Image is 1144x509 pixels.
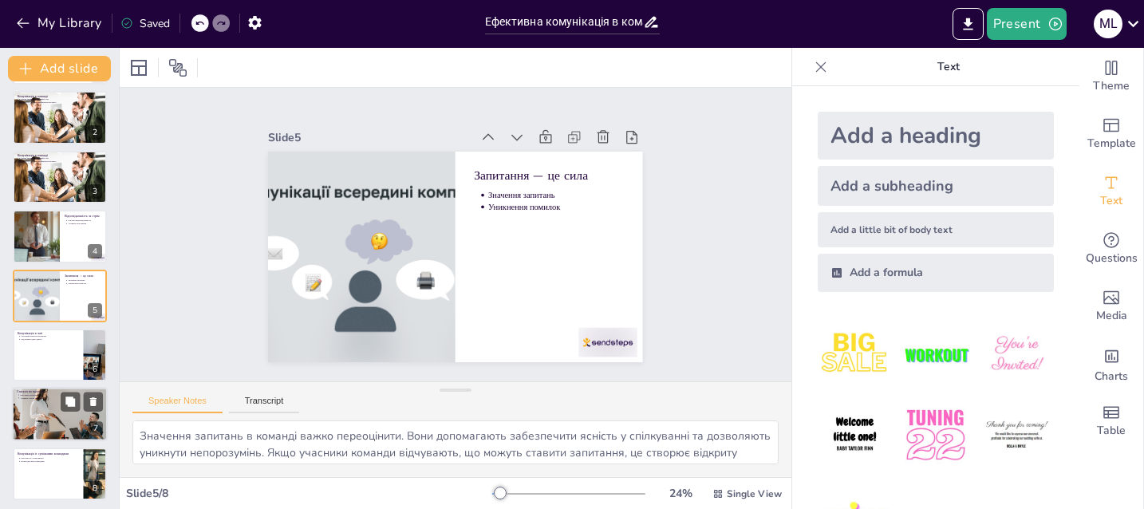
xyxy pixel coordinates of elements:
[168,58,187,77] span: Position
[1087,135,1136,152] span: Template
[834,48,1063,86] p: Text
[132,420,779,464] textarea: Значення запитань в команді важко переоцінити. Вони допомагають забезпечити ясність у спілкуванні...
[1079,335,1143,393] div: Add charts and graphs
[1079,393,1143,450] div: Add a table
[126,486,492,501] div: Slide 5 / 8
[88,125,102,140] div: 2
[1097,422,1126,440] span: Table
[61,393,80,412] button: Duplicate Slide
[68,278,102,282] p: Значення запитань
[68,219,102,223] p: Спільна відповідальність
[1086,250,1138,267] span: Questions
[13,329,107,381] div: https://cdn.sendsteps.com/images/logo/sendsteps_logo_white.pnghttps://cdn.sendsteps.com/images/lo...
[898,398,972,472] img: 5.jpeg
[21,160,102,163] p: [PERSON_NAME] заважають прогресу
[531,100,627,290] div: Slide 5
[1079,278,1143,335] div: Add images, graphics, shapes or video
[88,303,102,318] div: 5
[953,8,984,40] button: Export to PowerPoint
[1079,105,1143,163] div: Add ready made slides
[433,272,510,416] p: Запитання — це сила
[13,270,107,322] div: https://cdn.sendsteps.com/images/logo/sendsteps_logo_white.pnghttps://cdn.sendsteps.com/images/lo...
[20,397,103,400] p: Активна участь команди
[68,282,102,285] p: Уникнення помилок
[20,394,103,397] p: Регулярні оновлення
[126,55,152,81] div: Layout
[1095,368,1128,385] span: Charts
[21,335,78,338] p: Основний канал комунікації
[407,274,473,402] p: Уникнення помилок
[65,273,102,278] p: Запитання — це сила
[980,318,1054,392] img: 3.jpeg
[88,184,102,199] div: 3
[1094,10,1122,38] div: M L
[89,422,103,436] div: 7
[12,388,108,442] div: https://cdn.sendsteps.com/images/logo/sendsteps_logo_white.pnghttps://cdn.sendsteps.com/images/lo...
[21,457,78,460] p: Прозорість у комунікації
[1094,8,1122,40] button: M L
[120,16,170,31] div: Saved
[8,56,111,81] button: Add slide
[65,214,102,219] p: Відповідальність за стрім
[1100,192,1122,210] span: Text
[21,337,78,341] p: Підтримка один одного
[1079,220,1143,278] div: Get real-time input from your audience
[84,393,103,412] button: Delete Slide
[18,331,79,336] p: Комунікація в чаті
[13,151,107,203] div: https://cdn.sendsteps.com/images/logo/sendsteps_logo_white.pnghttps://cdn.sendsteps.com/images/lo...
[88,481,102,495] div: 8
[661,486,700,501] div: 24 %
[818,166,1054,206] div: Add a subheading
[818,254,1054,292] div: Add a formula
[13,210,107,262] div: https://cdn.sendsteps.com/images/logo/sendsteps_logo_white.pnghttps://cdn.sendsteps.com/images/lo...
[18,93,102,98] p: Комунікація в команді
[68,223,102,226] p: Активне реагування
[18,153,102,158] p: Комунікація в команді
[417,278,483,407] p: Значення запитань
[727,487,782,500] span: Single View
[1093,77,1130,95] span: Theme
[818,318,892,392] img: 1.jpeg
[818,212,1054,247] div: Add a little bit of body text
[88,244,102,258] div: 4
[485,10,643,34] input: Insert title
[987,8,1067,40] button: Present
[1079,48,1143,105] div: Change the overall theme
[21,101,102,104] p: [PERSON_NAME] заважають прогресу
[898,318,972,392] img: 2.jpeg
[1096,307,1127,325] span: Media
[21,460,78,463] p: Взаємодія між командами
[1079,163,1143,220] div: Add text boxes
[21,157,102,160] p: Прямі питання економлять час
[13,448,107,500] div: 8
[818,112,1054,160] div: Add a heading
[132,396,223,413] button: Speaker Notes
[13,91,107,144] div: https://cdn.sendsteps.com/images/logo/sendsteps_logo_white.pnghttps://cdn.sendsteps.com/images/lo...
[21,97,102,101] p: Прямі питання економлять час
[818,398,892,472] img: 4.jpeg
[229,396,300,413] button: Transcript
[88,362,102,377] div: 6
[17,389,103,394] p: Статуси по проєкту
[18,451,79,456] p: Комунікація із суміжними командами
[980,398,1054,472] img: 6.jpeg
[12,10,108,36] button: My Library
